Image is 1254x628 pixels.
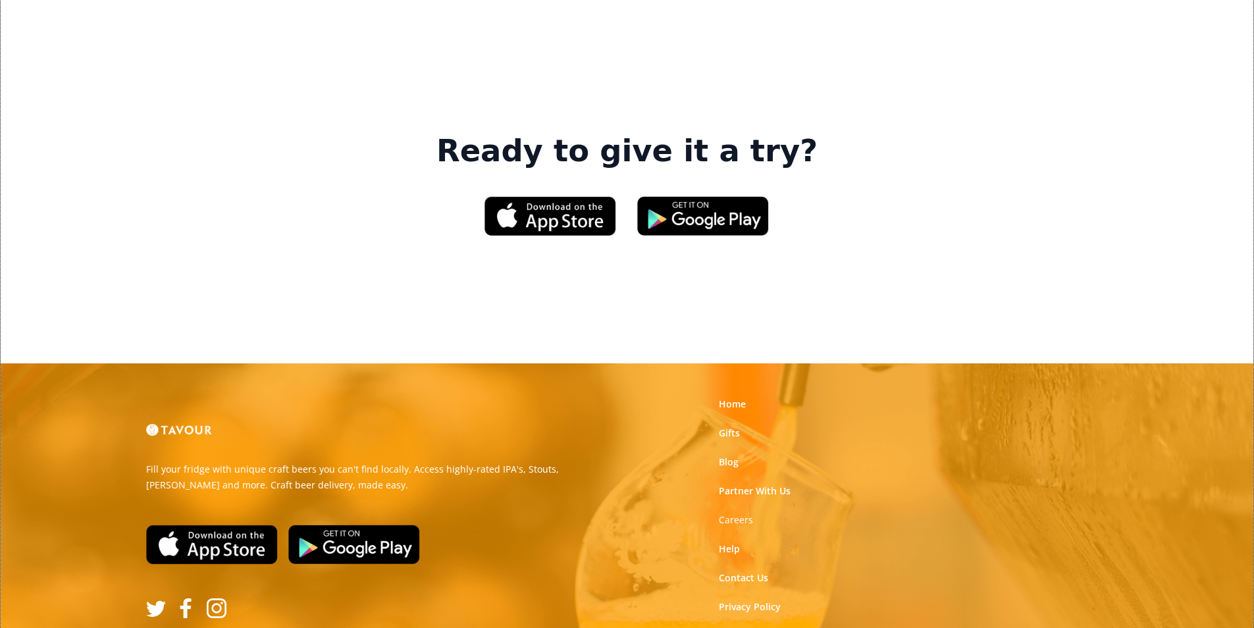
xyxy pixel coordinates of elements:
[719,542,740,556] a: Help
[719,600,781,614] a: Privacy Policy
[719,484,791,498] a: Partner With Us
[719,456,739,469] a: Blog
[436,133,818,170] strong: Ready to give it a try?
[719,571,768,585] a: Contact Us
[719,513,753,526] strong: Careers
[719,513,753,527] a: Careers
[146,461,617,493] p: Fill your fridge with unique craft beers you can't find locally. Access highly-rated IPA's, Stout...
[719,427,740,440] a: Gifts
[719,398,746,411] a: Home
